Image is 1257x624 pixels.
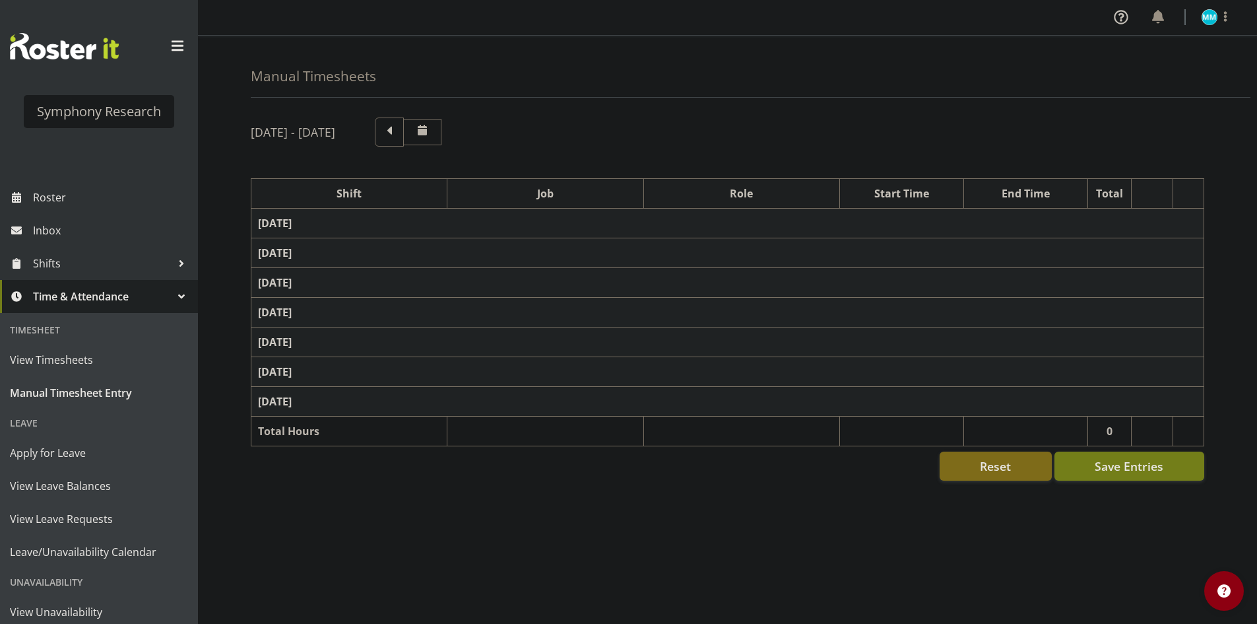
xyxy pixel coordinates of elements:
[251,125,335,139] h5: [DATE] - [DATE]
[940,452,1052,481] button: Reset
[251,357,1204,387] td: [DATE]
[251,417,447,446] td: Total Hours
[1054,452,1204,481] button: Save Entries
[10,350,188,370] span: View Timesheets
[3,343,195,376] a: View Timesheets
[33,287,172,306] span: Time & Attendance
[258,186,440,201] div: Shift
[1202,9,1217,25] img: murphy-mulholland11450.jpg
[33,188,191,207] span: Roster
[251,238,1204,268] td: [DATE]
[454,186,636,201] div: Job
[10,476,188,496] span: View Leave Balances
[3,469,195,503] a: View Leave Balances
[3,503,195,536] a: View Leave Requests
[251,387,1204,417] td: [DATE]
[10,602,188,622] span: View Unavailability
[251,328,1204,357] td: [DATE]
[3,409,195,436] div: Leave
[3,376,195,409] a: Manual Timesheet Entry
[980,458,1011,475] span: Reset
[3,569,195,596] div: Unavailability
[251,268,1204,298] td: [DATE]
[1217,584,1231,598] img: help-xxl-2.png
[1095,186,1125,201] div: Total
[10,383,188,403] span: Manual Timesheet Entry
[3,536,195,569] a: Leave/Unavailability Calendar
[10,443,188,463] span: Apply for Leave
[251,209,1204,238] td: [DATE]
[1087,417,1132,446] td: 0
[33,221,191,240] span: Inbox
[251,69,376,84] h4: Manual Timesheets
[10,509,188,529] span: View Leave Requests
[251,298,1204,328] td: [DATE]
[10,542,188,562] span: Leave/Unavailability Calendar
[37,102,161,121] div: Symphony Research
[651,186,833,201] div: Role
[847,186,957,201] div: Start Time
[3,436,195,469] a: Apply for Leave
[10,33,119,59] img: Rosterit website logo
[33,254,172,273] span: Shifts
[1095,458,1163,475] span: Save Entries
[971,186,1081,201] div: End Time
[3,316,195,343] div: Timesheet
